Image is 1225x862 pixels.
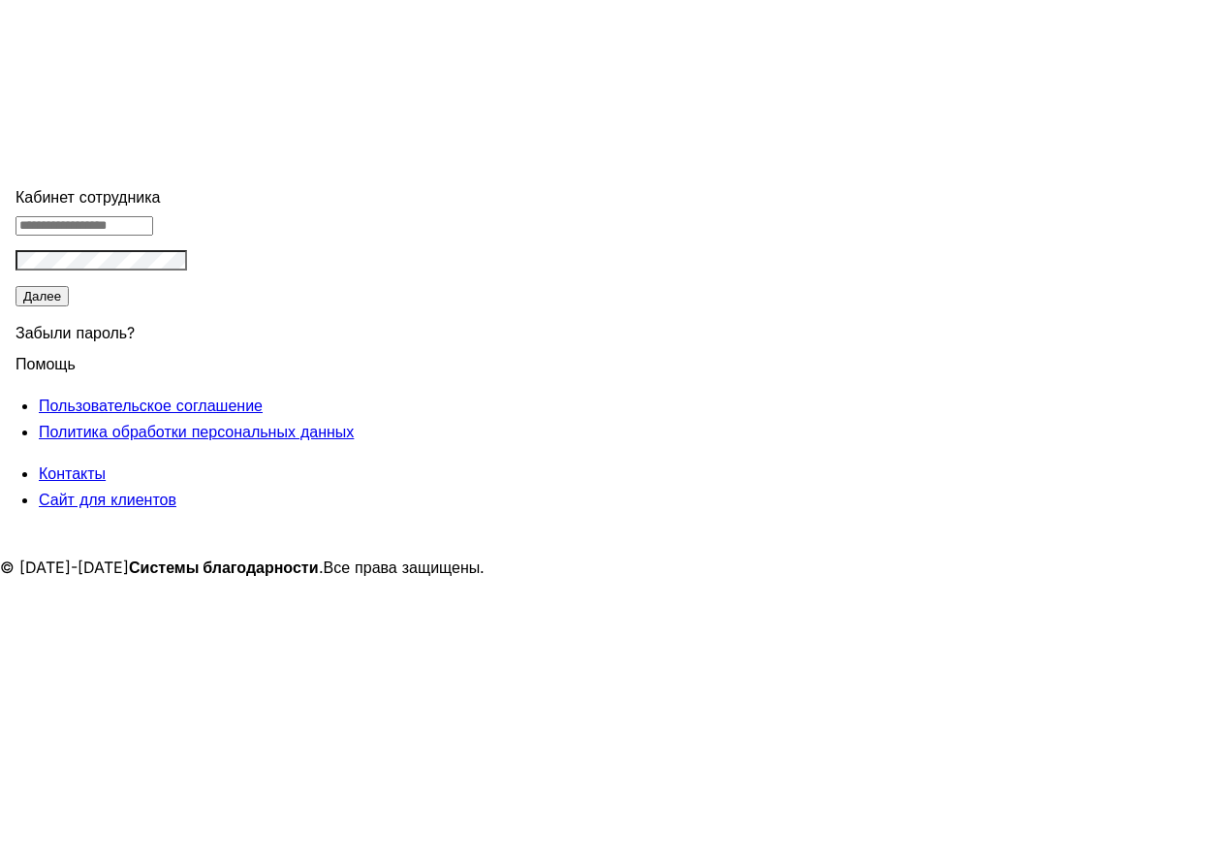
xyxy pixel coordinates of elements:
[324,558,486,577] span: Все права защищены.
[39,422,354,441] a: Политика обработки персональных данных
[16,286,69,306] button: Далее
[16,184,421,210] div: Кабинет сотрудника
[16,308,421,351] div: Забыли пароль?
[39,463,106,483] a: Контакты
[129,558,319,577] strong: Системы благодарности
[39,396,263,415] a: Пользовательское соглашение
[16,342,76,373] span: Помощь
[39,490,176,509] a: Сайт для клиентов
